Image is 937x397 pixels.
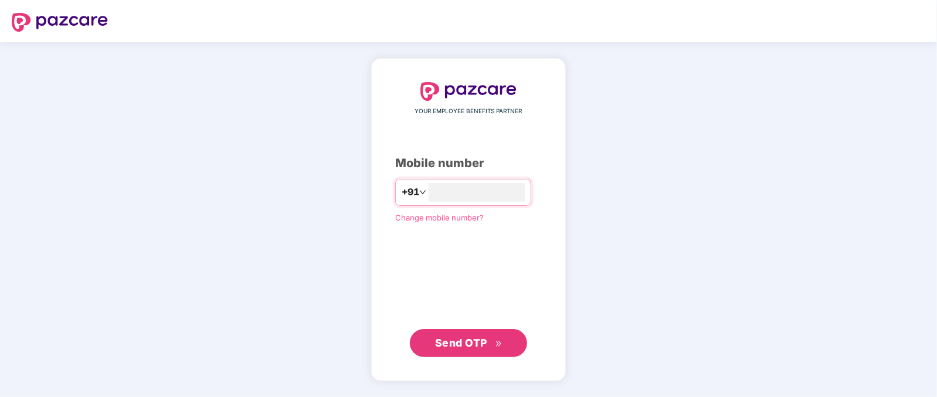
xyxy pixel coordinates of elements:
[395,154,542,172] div: Mobile number
[395,213,484,222] a: Change mobile number?
[415,107,522,116] span: YOUR EMPLOYEE BENEFITS PARTNER
[435,337,487,349] span: Send OTP
[410,329,527,357] button: Send OTPdouble-right
[419,189,426,196] span: down
[495,340,503,348] span: double-right
[12,13,108,32] img: logo
[420,82,517,101] img: logo
[402,185,419,199] span: +91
